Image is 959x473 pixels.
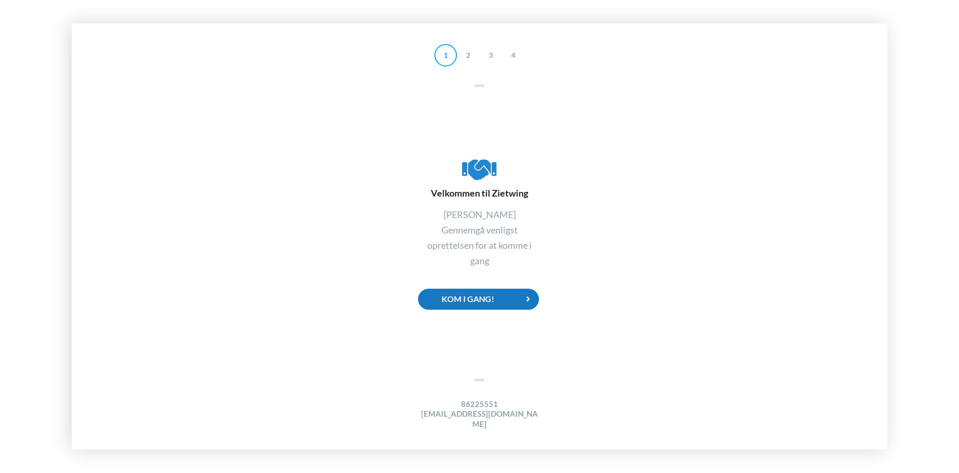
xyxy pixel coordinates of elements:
div: 3 [479,44,502,67]
div: [PERSON_NAME] Gennemgå venligst oprettelsen for at komme i gang [418,207,541,268]
h4: [EMAIL_ADDRESS][DOMAIN_NAME] [418,409,541,429]
h4: 86225551 [418,399,541,409]
div: Velkommen til Zietwing [418,156,541,199]
div: 4 [502,44,525,67]
div: 1 [434,44,457,67]
div: 2 [457,44,479,67]
div: Kom i gang! [418,289,539,310]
